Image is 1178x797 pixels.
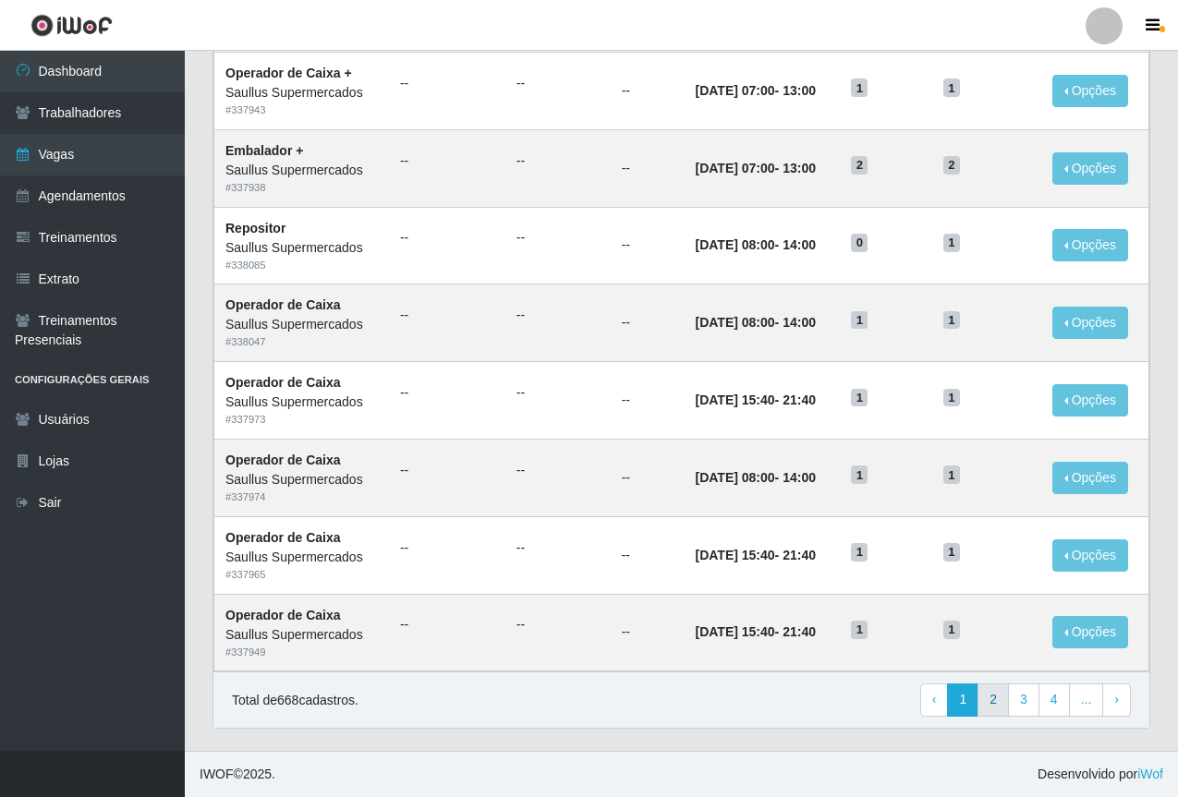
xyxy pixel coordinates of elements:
[1052,616,1128,648] button: Opções
[943,465,960,484] span: 1
[1052,229,1128,261] button: Opções
[400,151,494,171] ul: --
[225,315,378,334] div: Saullus Supermercados
[943,311,960,330] span: 1
[225,180,378,196] div: # 337938
[400,461,494,480] ul: --
[225,470,378,489] div: Saullus Supermercados
[696,161,775,175] time: [DATE] 07:00
[225,530,341,545] strong: Operador de Caixa
[851,465,868,484] span: 1
[696,237,816,252] strong: -
[225,548,378,567] div: Saullus Supermercados
[225,645,378,660] div: # 337949
[783,315,816,330] time: 14:00
[611,52,685,129] td: --
[225,375,341,390] strong: Operador de Caixa
[1052,384,1128,417] button: Opções
[1069,683,1104,717] a: ...
[516,74,600,93] ul: --
[225,392,378,412] div: Saullus Supermercados
[696,161,816,175] strong: -
[400,228,494,248] ul: --
[1038,765,1163,784] span: Desenvolvido por
[696,315,816,330] strong: -
[225,258,378,273] div: # 338085
[783,161,816,175] time: 13:00
[516,151,600,171] ul: --
[696,392,816,407] strong: -
[696,470,775,485] time: [DATE] 08:00
[611,594,685,671] td: --
[920,683,1131,717] nav: pagination
[30,14,113,37] img: CoreUI Logo
[225,334,378,350] div: # 338047
[225,412,378,428] div: # 337973
[1052,462,1128,494] button: Opções
[225,83,378,103] div: Saullus Supermercados
[200,765,275,784] span: © 2025 .
[851,543,868,562] span: 1
[943,156,960,175] span: 2
[696,548,775,562] time: [DATE] 15:40
[400,306,494,325] ul: --
[611,207,685,284] td: --
[611,516,685,594] td: --
[516,306,600,325] ul: --
[1052,75,1128,107] button: Opções
[943,389,960,407] span: 1
[696,470,816,485] strong: -
[851,156,868,175] span: 2
[1038,683,1070,717] a: 4
[225,103,378,118] div: # 337943
[783,83,816,98] time: 13:00
[225,161,378,180] div: Saullus Supermercados
[516,228,600,248] ul: --
[943,78,960,97] span: 1
[516,383,600,403] ul: --
[1052,307,1128,339] button: Opções
[225,143,303,158] strong: Embalador +
[851,311,868,330] span: 1
[783,470,816,485] time: 14:00
[400,383,494,403] ul: --
[920,683,949,717] a: Previous
[611,362,685,440] td: --
[1102,683,1131,717] a: Next
[611,439,685,516] td: --
[1052,152,1128,185] button: Opções
[783,237,816,252] time: 14:00
[851,389,868,407] span: 1
[947,683,978,717] a: 1
[516,538,600,558] ul: --
[225,221,285,235] strong: Repositor
[1114,692,1119,706] span: ›
[696,315,775,330] time: [DATE] 08:00
[400,74,494,93] ul: --
[696,83,816,98] strong: -
[978,683,1009,717] a: 2
[225,297,341,312] strong: Operador de Caixa
[1137,767,1163,781] a: iWof
[696,392,775,407] time: [DATE] 15:40
[1008,683,1039,717] a: 3
[783,548,816,562] time: 21:40
[1052,539,1128,572] button: Opções
[225,608,341,622] strong: Operador de Caixa
[696,83,775,98] time: [DATE] 07:00
[851,234,868,252] span: 0
[225,567,378,583] div: # 337965
[516,461,600,480] ul: --
[225,66,352,80] strong: Operador de Caixa +
[851,621,868,639] span: 1
[696,548,816,562] strong: -
[611,129,685,207] td: --
[943,234,960,252] span: 1
[696,624,775,639] time: [DATE] 15:40
[400,538,494,558] ul: --
[200,767,234,781] span: IWOF
[943,543,960,562] span: 1
[225,238,378,258] div: Saullus Supermercados
[696,624,816,639] strong: -
[611,284,685,362] td: --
